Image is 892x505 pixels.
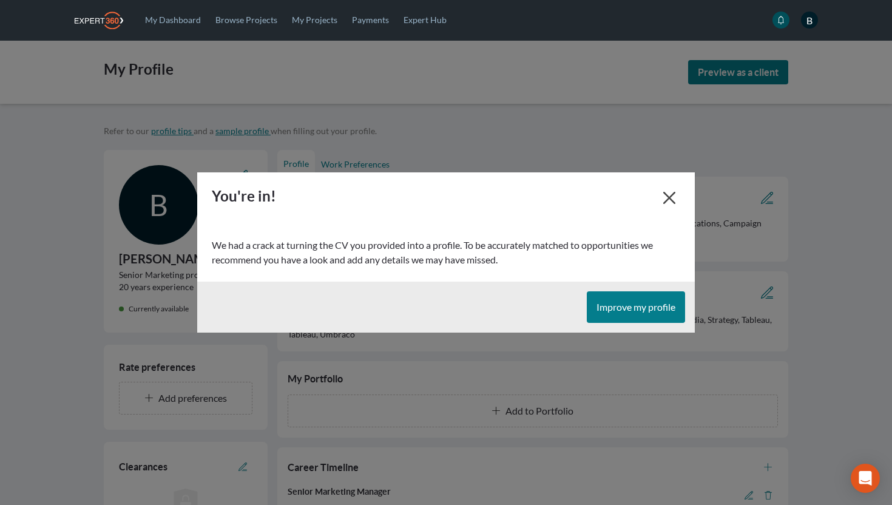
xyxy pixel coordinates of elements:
h2: You're in! [212,187,276,209]
span: We had a crack at turning the CV you provided into a profile. To be accurately matched to opportu... [212,239,653,265]
span: B [801,12,818,29]
button: Improve my profile [587,291,685,323]
svg: icon [663,192,675,204]
span: Improve my profile [596,301,675,313]
svg: icon [777,16,785,24]
div: Open Intercom Messenger [851,464,880,493]
img: Expert360 [75,12,123,29]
